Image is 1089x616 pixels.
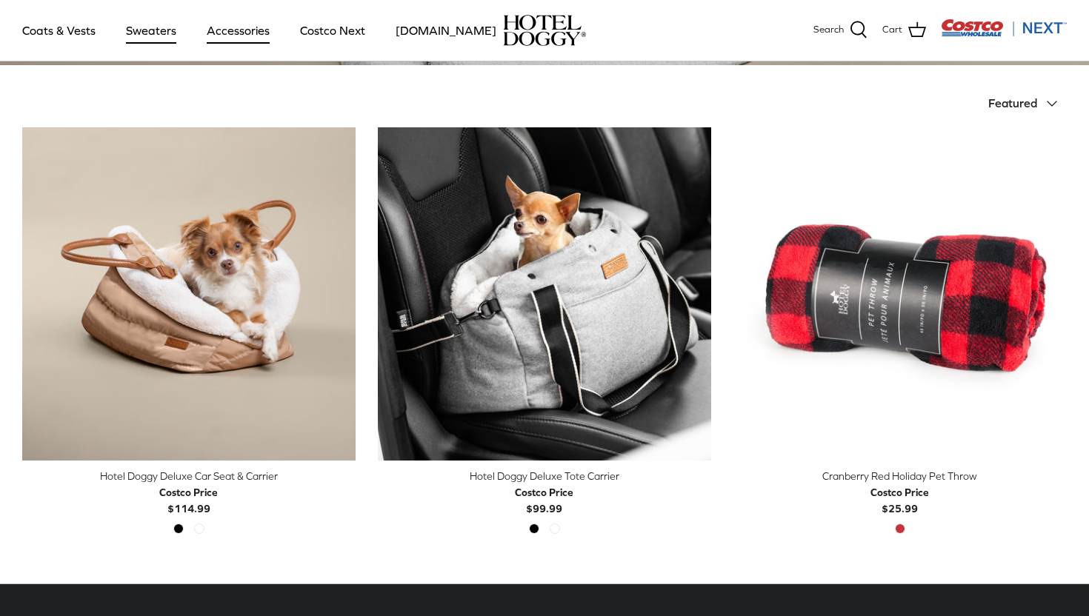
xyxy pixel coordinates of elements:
[515,484,573,500] div: Costco Price
[378,127,711,461] a: Hotel Doggy Deluxe Tote Carrier
[503,15,586,46] a: hoteldoggy.com hoteldoggycom
[378,468,711,484] div: Hotel Doggy Deluxe Tote Carrier
[113,5,190,56] a: Sweaters
[22,468,356,518] a: Hotel Doggy Deluxe Car Seat & Carrier Costco Price$114.99
[22,127,356,461] a: Hotel Doggy Deluxe Car Seat & Carrier
[882,21,926,40] a: Cart
[813,22,844,38] span: Search
[515,484,573,515] b: $99.99
[503,15,586,46] img: hoteldoggycom
[159,484,218,515] b: $114.99
[813,21,867,40] a: Search
[159,484,218,500] div: Costco Price
[378,468,711,518] a: Hotel Doggy Deluxe Tote Carrier Costco Price$99.99
[382,5,510,56] a: [DOMAIN_NAME]
[733,468,1067,484] div: Cranberry Red Holiday Pet Throw
[870,484,929,500] div: Costco Price
[733,127,1067,461] a: Cranberry Red Holiday Pet Throw
[193,5,283,56] a: Accessories
[22,468,356,484] div: Hotel Doggy Deluxe Car Seat & Carrier
[870,484,929,515] b: $25.99
[9,5,109,56] a: Coats & Vests
[988,96,1037,110] span: Featured
[988,87,1067,120] button: Featured
[733,468,1067,518] a: Cranberry Red Holiday Pet Throw Costco Price$25.99
[941,28,1067,39] a: Visit Costco Next
[287,5,379,56] a: Costco Next
[941,19,1067,37] img: Costco Next
[882,22,902,38] span: Cart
